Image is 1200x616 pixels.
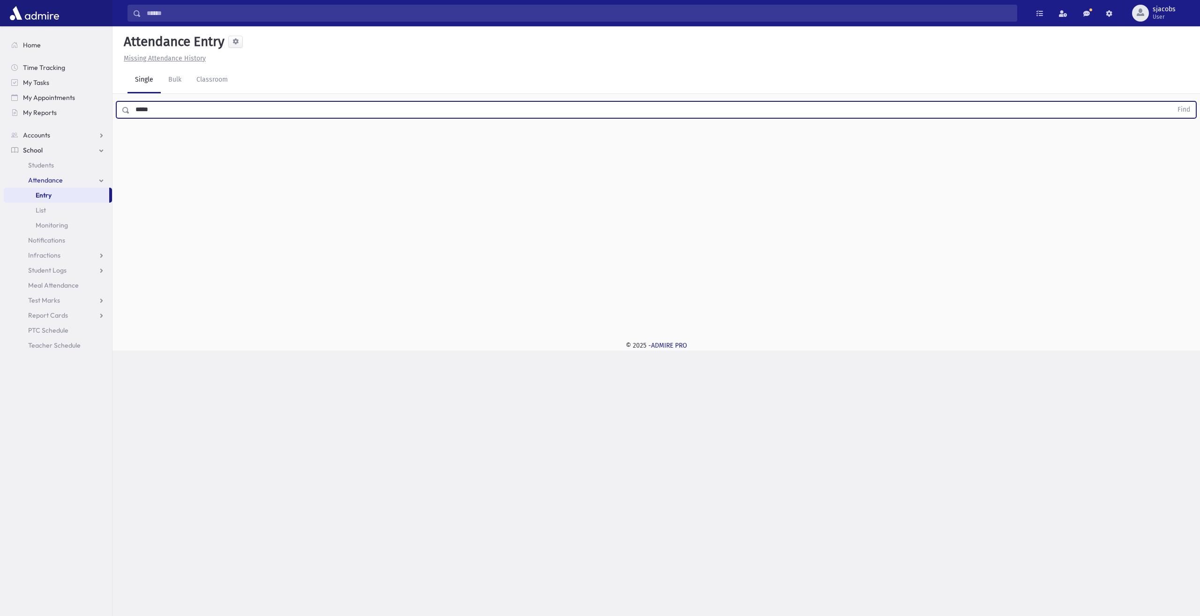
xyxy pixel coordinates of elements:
span: Home [23,41,41,49]
a: List [4,203,112,218]
a: Entry [4,188,109,203]
h5: Attendance Entry [120,34,225,50]
a: Student Logs [4,263,112,278]
div: © 2025 - [127,341,1185,350]
span: Entry [36,191,52,199]
img: AdmirePro [7,4,61,23]
button: Find [1172,102,1196,118]
a: Classroom [189,67,235,93]
u: Missing Attendance History [124,54,206,62]
span: My Reports [23,108,57,117]
span: List [36,206,46,214]
a: Bulk [161,67,189,93]
a: Test Marks [4,293,112,308]
span: My Tasks [23,78,49,87]
a: Report Cards [4,308,112,323]
a: School [4,143,112,158]
span: Report Cards [28,311,68,319]
span: User [1153,13,1176,21]
span: PTC Schedule [28,326,68,335]
span: My Appointments [23,93,75,102]
a: Home [4,38,112,53]
span: Accounts [23,131,50,139]
a: My Appointments [4,90,112,105]
span: School [23,146,43,154]
span: Meal Attendance [28,281,79,289]
span: Infractions [28,251,60,259]
a: Attendance [4,173,112,188]
a: Students [4,158,112,173]
a: Missing Attendance History [120,54,206,62]
a: PTC Schedule [4,323,112,338]
input: Search [141,5,1017,22]
a: Monitoring [4,218,112,233]
a: My Tasks [4,75,112,90]
span: Time Tracking [23,63,65,72]
a: ADMIRE PRO [651,342,687,350]
span: sjacobs [1153,6,1176,13]
span: Student Logs [28,266,67,274]
a: Infractions [4,248,112,263]
a: My Reports [4,105,112,120]
span: Monitoring [36,221,68,229]
span: Students [28,161,54,169]
a: Meal Attendance [4,278,112,293]
a: Single [127,67,161,93]
span: Attendance [28,176,63,184]
a: Accounts [4,128,112,143]
a: Teacher Schedule [4,338,112,353]
span: Notifications [28,236,65,244]
a: Notifications [4,233,112,248]
span: Test Marks [28,296,60,304]
a: Time Tracking [4,60,112,75]
span: Teacher Schedule [28,341,81,350]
